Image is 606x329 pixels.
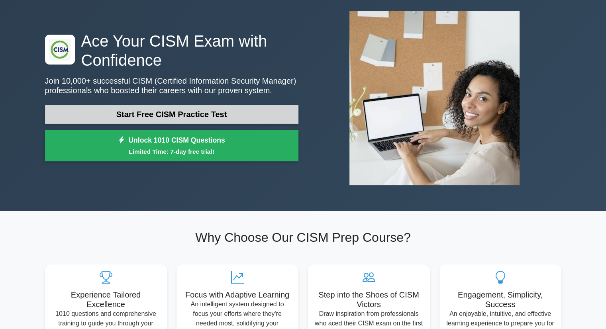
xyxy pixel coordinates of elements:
[446,290,555,309] h5: Engagement, Simplicity, Success
[45,76,298,95] p: Join 10,000+ successful CISM (Certified Information Security Manager) professionals who boosted t...
[183,290,292,300] h5: Focus with Adaptive Learning
[314,290,424,309] h5: Step into the Shoes of CISM Victors
[45,105,298,124] a: Start Free CISM Practice Test
[55,147,288,156] small: Limited Time: 7-day free trial!
[45,130,298,162] a: Unlock 1010 CISM QuestionsLimited Time: 7-day free trial!
[45,230,561,245] h2: Why Choose Our CISM Prep Course?
[51,290,161,309] h5: Experience Tailored Excellence
[45,31,298,70] h1: Ace Your CISM Exam with Confidence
